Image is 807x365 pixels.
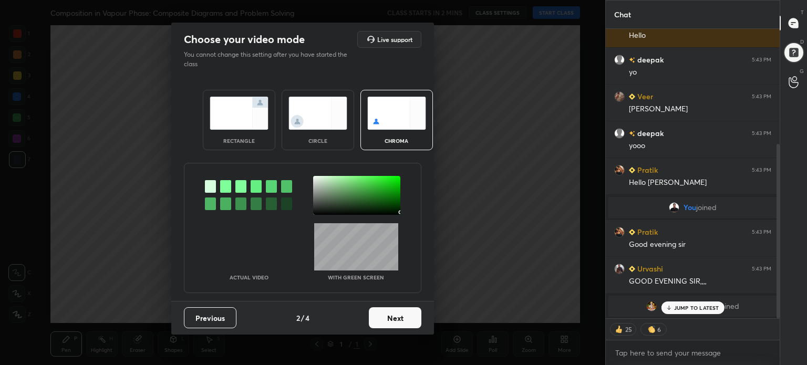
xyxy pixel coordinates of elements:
[288,97,347,130] img: circleScreenIcon.acc0effb.svg
[629,167,635,173] img: Learner_Badge_beginner_1_8b307cf2a0.svg
[635,226,658,237] h6: Pratik
[752,57,771,63] div: 5:43 PM
[684,203,696,212] span: You
[629,229,635,235] img: Learner_Badge_beginner_1_8b307cf2a0.svg
[719,302,739,310] span: joined
[657,325,661,333] div: 6
[184,50,354,69] p: You cannot change this setting after you have started the class
[210,97,268,130] img: normalScreenIcon.ae25ed63.svg
[328,275,384,280] p: With green screen
[367,97,426,130] img: chromaScreenIcon.c19ab0a0.svg
[614,324,624,335] img: thumbs_up.png
[629,178,771,188] div: Hello [PERSON_NAME]
[752,130,771,137] div: 5:43 PM
[635,91,653,102] h6: Veer
[635,54,664,65] h6: deepak
[614,128,625,139] img: default.png
[629,67,771,78] div: yo
[752,167,771,173] div: 5:43 PM
[661,304,667,310] img: no-rating-badge.077c3623.svg
[614,91,625,102] img: 6e1370a0aaf3483e980cd4ca09699f83.jpg
[674,305,719,311] p: JUMP TO LATEST
[752,266,771,272] div: 5:43 PM
[624,325,633,333] div: 25
[606,29,780,318] div: grid
[696,203,717,212] span: joined
[184,33,305,46] h2: Choose your video mode
[629,276,771,287] div: GOOD EVENING SIR,,,,
[369,307,421,328] button: Next
[296,312,300,324] h4: 2
[614,165,625,175] img: 95a0e5776f104972b0c95024008485dc.jpg
[800,67,804,75] p: G
[614,227,625,237] img: 95a0e5776f104972b0c95024008485dc.jpg
[297,138,339,143] div: circle
[635,164,658,175] h6: Pratik
[305,312,309,324] h4: 4
[376,138,418,143] div: chroma
[646,301,657,311] img: de4c2c1dfd5a42e983c1d0adeeff9343.jpg
[629,57,635,63] img: no-rating-badge.077c3623.svg
[669,202,679,213] img: 905e3b040a2144c7815e48bf08575de9.jpg
[184,307,236,328] button: Previous
[606,1,639,28] p: Chat
[377,36,412,43] h5: Live support
[614,264,625,274] img: 9b1ce4a9bf594d8487941d6f2d892340.png
[801,8,804,16] p: T
[629,239,771,250] div: Good evening sir
[614,55,625,65] img: default.png
[752,93,771,100] div: 5:43 PM
[646,324,657,335] img: clapping_hands.png
[635,128,664,139] h6: deepak
[752,229,771,235] div: 5:43 PM
[629,93,635,100] img: Learner_Badge_beginner_1_8b307cf2a0.svg
[800,38,804,46] p: D
[230,275,268,280] p: Actual Video
[629,141,771,151] div: yooo
[629,30,771,41] div: Hello
[629,131,635,137] img: no-rating-badge.077c3623.svg
[629,104,771,114] div: [PERSON_NAME]
[218,138,260,143] div: rectangle
[629,266,635,272] img: Learner_Badge_beginner_1_8b307cf2a0.svg
[301,312,304,324] h4: /
[635,263,663,274] h6: Urvashi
